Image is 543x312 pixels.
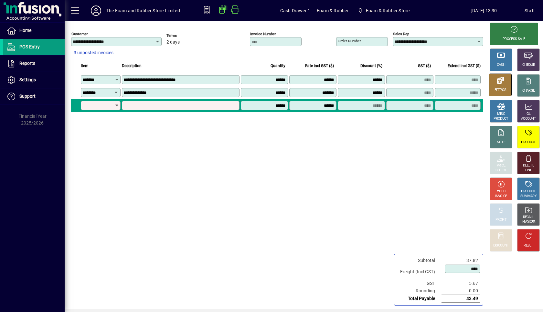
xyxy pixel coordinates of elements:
span: Home [19,28,31,33]
mat-label: Order number [338,39,361,43]
div: The Foam and Rubber Store Limited [106,5,180,16]
span: Foam & Rubber Store [355,5,412,16]
span: 3 unposted invoices [74,49,113,56]
span: Settings [19,77,36,82]
a: Support [3,88,65,105]
div: PRODUCT [494,116,508,121]
span: Discount (%) [360,62,382,69]
td: GST [397,280,442,287]
div: SELECT [495,168,507,173]
div: LINE [525,168,532,173]
td: 0.00 [442,287,480,295]
button: 3 unposted invoices [71,47,116,59]
span: Support [19,94,36,99]
span: Quantity [271,62,285,69]
td: Rounding [397,287,442,295]
span: Reports [19,61,35,66]
div: RESET [524,243,533,248]
td: Subtotal [397,257,442,264]
span: 2 days [166,40,180,45]
div: SUMMARY [520,194,537,199]
td: Freight (Incl GST) [397,264,442,280]
td: 5.67 [442,280,480,287]
div: PRODUCT [521,189,536,194]
div: INVOICES [521,220,535,225]
div: CHARGE [522,88,535,93]
td: 43.49 [442,295,480,303]
div: PROFIT [495,217,506,222]
div: PRICE [497,163,506,168]
span: [DATE] 13:30 [443,5,525,16]
div: EFTPOS [495,88,506,93]
a: Reports [3,55,65,72]
div: ACCOUNT [521,116,536,121]
a: Home [3,23,65,39]
td: Total Payable [397,295,442,303]
span: Terms [166,34,205,38]
div: GL [527,112,531,116]
div: RECALL [523,215,534,220]
span: Description [122,62,142,69]
button: Profile [86,5,106,16]
mat-label: Invoice number [250,32,276,36]
div: MISC [497,112,505,116]
div: PROCESS SALE [503,37,525,42]
mat-label: Customer [71,32,88,36]
div: NOTE [497,140,505,145]
div: DELETE [523,163,534,168]
span: Rate incl GST ($) [305,62,334,69]
div: HOLD [497,189,505,194]
span: GST ($) [418,62,431,69]
div: Staff [525,5,535,16]
span: Extend incl GST ($) [448,62,481,69]
span: POS Entry [19,44,40,49]
div: INVOICE [495,194,507,199]
div: CHEQUE [522,63,535,67]
td: 37.82 [442,257,480,264]
div: PRODUCT [521,140,536,145]
span: Foam & Rubber Store [366,5,410,16]
a: Settings [3,72,65,88]
mat-label: Sales rep [393,32,409,36]
div: CASH [497,63,505,67]
span: Cash Drawer 1 [280,5,310,16]
span: Foam & Rubber [317,5,348,16]
div: DISCOUNT [493,243,509,248]
span: Item [81,62,89,69]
